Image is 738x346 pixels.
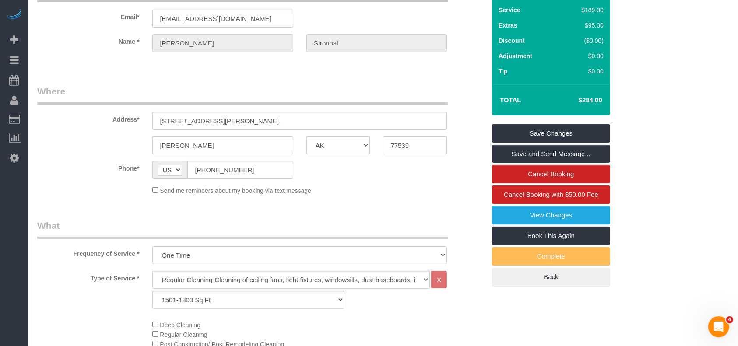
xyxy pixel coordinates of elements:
[31,271,146,283] label: Type of Service *
[726,316,733,323] span: 4
[492,268,610,286] a: Back
[160,322,200,329] span: Deep Cleaning
[31,112,146,124] label: Address*
[492,206,610,224] a: View Changes
[37,85,448,105] legend: Where
[152,10,293,28] input: Email*
[492,145,610,163] a: Save and Send Message...
[31,246,146,258] label: Frequency of Service *
[499,21,517,30] label: Extras
[504,191,598,198] span: Cancel Booking with $50.00 Fee
[31,161,146,173] label: Phone*
[492,227,610,245] a: Book This Again
[31,10,146,21] label: Email*
[499,6,520,14] label: Service
[563,36,604,45] div: ($0.00)
[187,161,293,179] input: Phone*
[563,52,604,60] div: $0.00
[708,316,729,337] iframe: Intercom live chat
[5,9,23,21] img: Automaid Logo
[499,67,508,76] label: Tip
[160,331,207,338] span: Regular Cleaning
[563,6,604,14] div: $189.00
[160,187,311,194] span: Send me reminders about my booking via text message
[552,97,602,104] h4: $284.00
[383,136,447,154] input: Zip Code*
[499,36,525,45] label: Discount
[31,34,146,46] label: Name *
[152,136,293,154] input: City*
[500,96,521,104] strong: Total
[152,34,293,52] input: First Name*
[306,34,447,52] input: Last Name*
[563,67,604,76] div: $0.00
[499,52,532,60] label: Adjustment
[37,219,448,239] legend: What
[563,21,604,30] div: $95.00
[492,124,610,143] a: Save Changes
[492,165,610,183] a: Cancel Booking
[492,185,610,204] a: Cancel Booking with $50.00 Fee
